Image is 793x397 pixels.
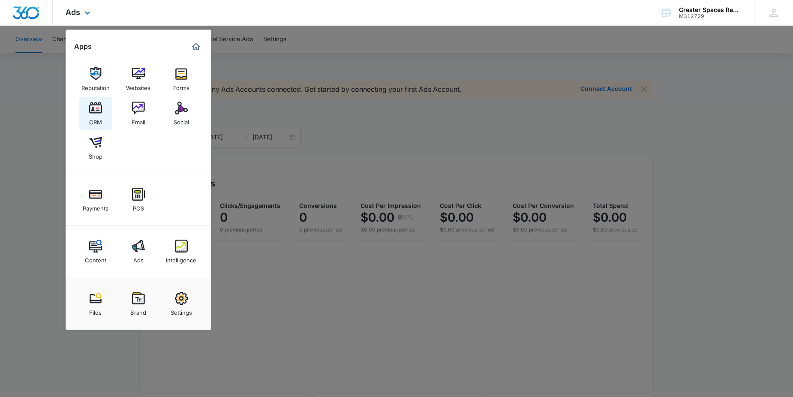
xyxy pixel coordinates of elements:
[66,8,80,17] span: Ads
[122,288,155,320] a: Brand
[74,42,92,51] h2: Apps
[133,253,144,264] div: Ads
[173,80,189,91] div: Forms
[133,201,144,212] div: POS
[165,288,198,320] a: Settings
[89,305,102,316] div: Files
[165,97,198,130] a: Social
[81,80,110,91] div: Reputation
[89,114,102,126] div: CRM
[79,97,112,130] a: CRM
[122,63,155,96] a: Websites
[165,235,198,268] a: Intelligence
[79,288,112,320] a: Files
[79,235,112,268] a: Content
[79,63,112,96] a: Reputation
[171,305,192,316] div: Settings
[679,6,742,13] div: account name
[679,13,742,19] div: account id
[122,97,155,130] a: Email
[89,149,102,160] div: Shop
[85,253,106,264] div: Content
[79,132,112,164] a: Shop
[122,183,155,216] a: POS
[189,40,203,54] a: Marketing 360® Dashboard
[130,305,146,316] div: Brand
[165,63,198,96] a: Forms
[83,201,108,212] div: Payments
[126,80,150,91] div: Websites
[79,183,112,216] a: Payments
[122,235,155,268] a: Ads
[132,114,145,126] div: Email
[166,253,196,264] div: Intelligence
[174,114,189,126] div: Social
